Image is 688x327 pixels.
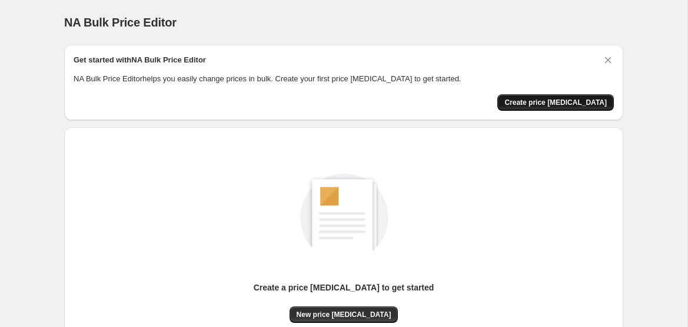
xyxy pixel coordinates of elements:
button: New price [MEDICAL_DATA] [290,306,398,323]
button: Dismiss card [602,54,614,66]
button: Create price change job [497,94,614,111]
p: Create a price [MEDICAL_DATA] to get started [254,282,434,293]
span: Create price [MEDICAL_DATA] [504,98,607,107]
p: NA Bulk Price Editor helps you easily change prices in bulk. Create your first price [MEDICAL_DAT... [74,73,614,85]
span: NA Bulk Price Editor [64,16,177,29]
span: New price [MEDICAL_DATA] [297,310,391,319]
h2: Get started with NA Bulk Price Editor [74,54,206,66]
